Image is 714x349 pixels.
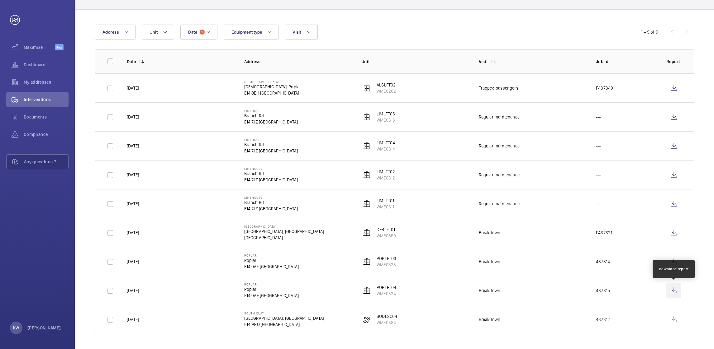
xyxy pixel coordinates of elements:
p: [DEMOGRAPHIC_DATA], Poplar [244,84,301,90]
img: elevator.svg [363,200,370,207]
span: Documents [24,114,69,120]
img: elevator.svg [363,229,370,236]
div: Breakdown [479,316,501,323]
div: Regular maintenance [479,201,520,207]
p: [DATE] [127,258,139,265]
p: --- [596,143,601,149]
p: Limehouse [244,109,298,113]
p: South Quay [244,311,324,315]
p: E14 0AF [GEOGRAPHIC_DATA] [244,292,299,299]
p: POPLFT03 [377,255,396,262]
div: Breakdown [479,230,501,236]
button: Visit [285,25,317,40]
p: [DATE] [127,316,139,323]
p: POPLFT04 [377,284,396,291]
p: Job Id [596,58,656,65]
span: Visit [293,30,301,35]
p: [GEOGRAPHIC_DATA], [GEOGRAPHIC_DATA] [244,315,324,321]
img: elevator.svg [363,142,370,150]
p: E14 7JZ [GEOGRAPHIC_DATA] [244,148,298,154]
p: [DATE] [127,85,139,91]
p: --- [596,114,601,120]
p: ALSLFT02 [377,82,396,88]
p: F437321 [596,230,612,236]
p: [PERSON_NAME] [27,325,61,331]
p: Branch Rd [244,170,298,177]
p: Poplar [244,254,299,257]
p: [DATE] [127,287,139,294]
p: [DATE] [127,230,139,236]
div: Breakdown [479,287,501,294]
img: elevator.svg [363,113,370,121]
p: WME0312 [377,175,395,181]
span: Date [188,30,197,35]
span: Any questions ? [24,159,68,165]
p: 437315 [596,287,610,294]
p: [GEOGRAPHIC_DATA] [244,235,324,241]
span: 1 [200,30,205,35]
p: [DEMOGRAPHIC_DATA] [244,80,301,84]
p: Poplar [244,286,299,292]
p: LIMLFT02 [377,169,395,175]
p: Visit [479,58,488,65]
p: [DATE] [127,201,139,207]
p: --- [596,172,601,178]
p: [DATE] [127,143,139,149]
p: 437314 [596,258,610,265]
p: Unit [361,58,469,65]
p: WME0313 [377,117,395,123]
p: Limehouse [244,167,298,170]
div: Regular maintenance [479,143,520,149]
div: 1 – 9 of 9 [641,29,658,35]
div: Trapped passengers [479,85,518,91]
span: Address [102,30,119,35]
p: KW [13,325,19,331]
p: LIMLFT03 [377,111,395,117]
p: E14 7JZ [GEOGRAPHIC_DATA] [244,206,298,212]
p: [DATE] [127,172,139,178]
p: [DATE] [127,114,139,120]
span: Unit [150,30,158,35]
span: Equipment type [231,30,262,35]
span: Beta [55,44,64,50]
img: elevator.svg [363,171,370,179]
p: WME0314 [377,146,395,152]
span: Interventions [24,96,69,103]
p: E14 9GQ [GEOGRAPHIC_DATA] [244,321,324,328]
span: Dashboard [24,62,69,68]
p: Branch Rd [244,199,298,206]
p: WME0323 [377,262,396,268]
div: Download report [659,266,689,272]
p: 437312 [596,316,610,323]
img: elevator.svg [363,258,370,265]
div: Regular maintenance [479,114,520,120]
button: Date1 [180,25,217,40]
p: Branch Rd [244,113,298,119]
p: SOQESC04 [377,313,397,319]
p: Address [244,58,352,65]
img: escalator.svg [363,316,370,323]
img: elevator.svg [363,84,370,92]
div: Breakdown [479,258,501,265]
span: Compliance [24,131,69,137]
div: Regular maintenance [479,172,520,178]
p: [GEOGRAPHIC_DATA], [GEOGRAPHIC_DATA] [244,228,324,235]
span: My addresses [24,79,69,85]
p: [GEOGRAPHIC_DATA] [244,225,324,228]
p: Date [127,58,136,65]
button: Equipment type [224,25,279,40]
p: DEBLFT01 [377,226,396,233]
p: F437340 [596,85,613,91]
p: Branch Rd [244,142,298,148]
p: WME0324 [377,291,396,297]
p: WME0282 [377,88,396,94]
p: WME0311 [377,204,394,210]
p: --- [596,201,601,207]
img: elevator.svg [363,287,370,294]
p: E14 0AF [GEOGRAPHIC_DATA] [244,263,299,270]
p: E14 7JZ [GEOGRAPHIC_DATA] [244,177,298,183]
p: LIMLFT01 [377,198,394,204]
p: WME0384 [377,319,397,326]
p: Limehouse [244,196,298,199]
p: Report [666,58,681,65]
